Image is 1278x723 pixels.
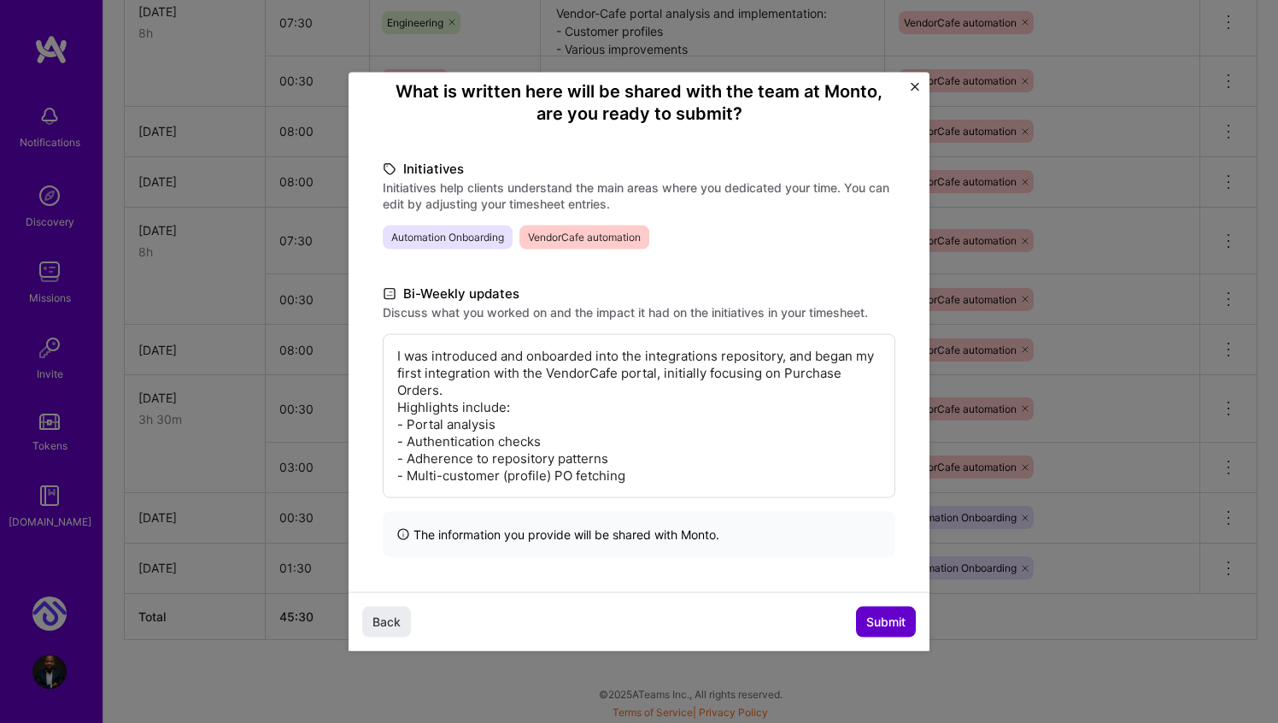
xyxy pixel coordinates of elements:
i: icon InfoBlack [396,526,410,544]
label: Bi-Weekly updates [383,284,895,304]
label: Initiatives [383,159,895,179]
span: VendorCafe automation [519,226,649,250]
i: icon TagBlack [383,159,396,179]
label: Initiatives help clients understand the main areas where you dedicated your time. You can edit by... [383,179,895,212]
button: Back [362,606,411,637]
p: I was introduced and onboarded into the integrations repository, and began my first integration w... [397,348,881,485]
h4: What is written here will be shared with the team at Monto , are you ready to submit? [383,80,895,125]
button: Submit [856,606,916,637]
span: Back [372,613,401,630]
button: Close [911,83,919,101]
span: Automation Onboarding [383,226,513,250]
label: Discuss what you worked on and the impact it had on the initiatives in your timesheet. [383,304,895,320]
div: The information you provide will be shared with Monto . [383,512,895,557]
span: Submit [866,613,906,630]
i: icon DocumentBlack [383,284,396,303]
